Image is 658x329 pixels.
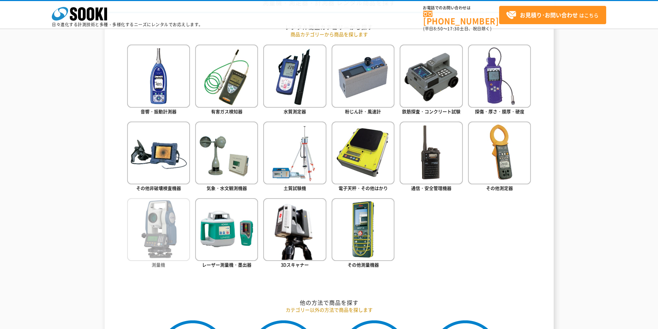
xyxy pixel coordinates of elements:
a: その他測量機器 [332,198,394,270]
img: 土質試験機 [263,122,326,184]
span: 粉じん計・風速計 [345,108,381,115]
img: 測量機 [127,198,190,261]
a: 電子天秤・その他はかり [332,122,394,193]
img: 粉じん計・風速計 [332,45,394,107]
span: 電子天秤・その他はかり [338,185,388,191]
span: 通信・安全管理機器 [411,185,451,191]
img: レーザー測量機・墨出器 [195,198,258,261]
span: 有害ガス検知器 [211,108,242,115]
span: はこちら [506,10,599,20]
a: 3Dスキャナー [263,198,326,270]
span: 8:50 [433,26,443,32]
img: 鉄筋探査・コンクリート試験 [400,45,462,107]
span: 探傷・厚さ・膜厚・硬度 [475,108,524,115]
img: 探傷・厚さ・膜厚・硬度 [468,45,531,107]
a: 土質試験機 [263,122,326,193]
a: 粉じん計・風速計 [332,45,394,116]
a: 音響・振動計測器 [127,45,190,116]
a: 通信・安全管理機器 [400,122,462,193]
a: [PHONE_NUMBER] [423,11,499,25]
img: 有害ガス検知器 [195,45,258,107]
a: 気象・水文観測機器 [195,122,258,193]
a: レーザー測量機・墨出器 [195,198,258,270]
span: 気象・水文観測機器 [207,185,247,191]
p: カテゴリー以外の方法で商品を探します [127,306,531,313]
a: その他非破壊検査機器 [127,122,190,193]
span: その他非破壊検査機器 [136,185,181,191]
a: 鉄筋探査・コンクリート試験 [400,45,462,116]
span: お電話でのお問い合わせは [423,6,499,10]
span: 水質測定器 [284,108,306,115]
span: 音響・振動計測器 [141,108,177,115]
a: 探傷・厚さ・膜厚・硬度 [468,45,531,116]
span: その他測定器 [486,185,513,191]
p: 商品カテゴリーから商品を探します [127,31,531,38]
span: (平日 ～ 土日、祝日除く) [423,26,492,32]
img: 電子天秤・その他はかり [332,122,394,184]
span: その他測量機器 [347,261,379,268]
a: お見積り･お問い合わせはこちら [499,6,606,24]
span: レーザー測量機・墨出器 [202,261,251,268]
span: 3Dスキャナー [281,261,309,268]
img: 音響・振動計測器 [127,45,190,107]
img: 通信・安全管理機器 [400,122,462,184]
img: その他測量機器 [332,198,394,261]
img: その他測定器 [468,122,531,184]
a: 測量機 [127,198,190,270]
span: 鉄筋探査・コンクリート試験 [402,108,460,115]
a: 水質測定器 [263,45,326,116]
p: 日々進化する計測技術と多種・多様化するニーズにレンタルでお応えします。 [52,22,203,27]
img: その他非破壊検査機器 [127,122,190,184]
span: 土質試験機 [284,185,306,191]
h2: 他の方法で商品を探す [127,299,531,306]
span: 測量機 [152,261,165,268]
span: 17:30 [447,26,460,32]
strong: お見積り･お問い合わせ [520,11,578,19]
img: 水質測定器 [263,45,326,107]
a: その他測定器 [468,122,531,193]
img: 気象・水文観測機器 [195,122,258,184]
a: 有害ガス検知器 [195,45,258,116]
img: 3Dスキャナー [263,198,326,261]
